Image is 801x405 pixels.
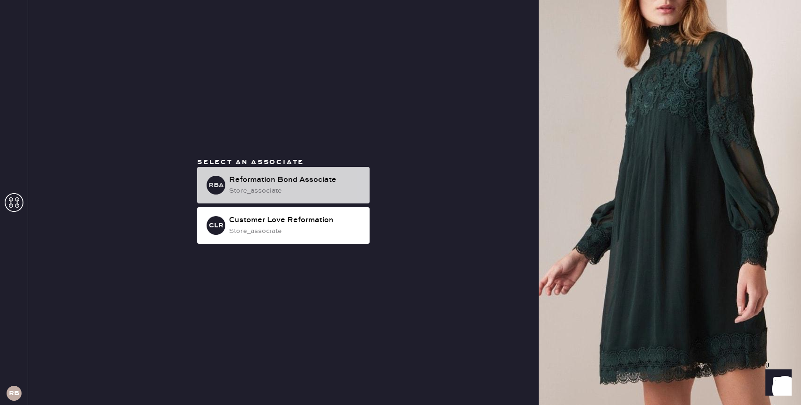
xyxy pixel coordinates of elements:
[229,186,362,196] div: store_associate
[229,215,362,226] div: Customer Love Reformation
[208,182,224,188] h3: RBA
[756,363,797,403] iframe: Front Chat
[197,158,304,166] span: Select an associate
[229,226,362,236] div: store_associate
[209,222,223,229] h3: CLR
[229,174,362,186] div: Reformation Bond Associate
[9,390,19,397] h3: RB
